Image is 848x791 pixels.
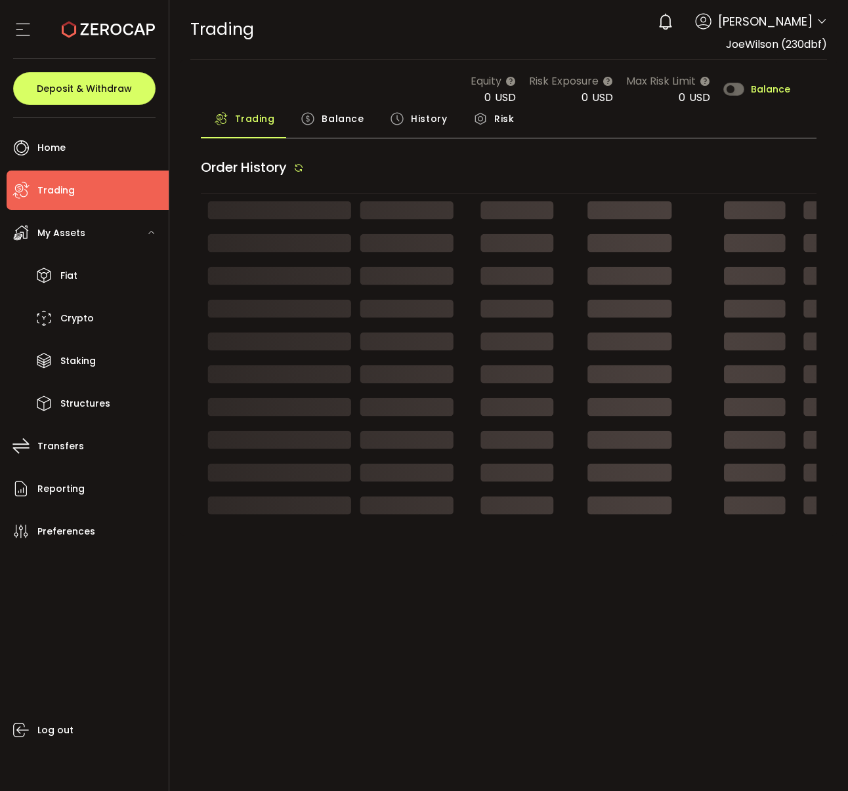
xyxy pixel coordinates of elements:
[494,106,514,132] span: Risk
[718,12,813,30] span: [PERSON_NAME]
[782,728,848,791] iframe: Chat Widget
[190,18,254,41] span: Trading
[37,437,84,456] span: Transfers
[679,90,685,105] span: 0
[37,84,132,93] span: Deposit & Withdraw
[37,138,66,157] span: Home
[37,721,74,740] span: Log out
[37,479,85,498] span: Reporting
[37,224,85,243] span: My Assets
[60,266,77,285] span: Fiat
[751,85,790,94] span: Balance
[582,90,588,105] span: 0
[495,90,516,105] span: USD
[60,352,96,371] span: Staking
[471,73,501,89] span: Equity
[529,73,599,89] span: Risk Exposure
[411,106,447,132] span: History
[235,106,275,132] span: Trading
[13,72,156,105] button: Deposit & Withdraw
[484,90,491,105] span: 0
[726,37,827,52] span: JoeWilson (230dbf)
[60,394,110,413] span: Structures
[37,181,75,200] span: Trading
[592,90,613,105] span: USD
[626,73,696,89] span: Max Risk Limit
[201,158,287,176] span: Order History
[322,106,364,132] span: Balance
[37,522,95,541] span: Preferences
[689,90,710,105] span: USD
[60,309,94,328] span: Crypto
